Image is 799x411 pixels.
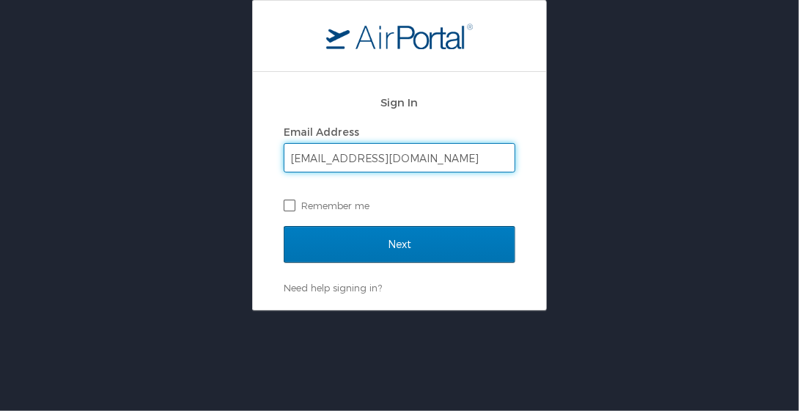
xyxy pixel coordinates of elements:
[284,126,359,138] label: Email Address
[284,94,515,111] h2: Sign In
[284,226,515,263] input: Next
[326,23,473,49] img: logo
[284,194,515,217] label: Remember me
[284,282,382,294] a: Need help signing in?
